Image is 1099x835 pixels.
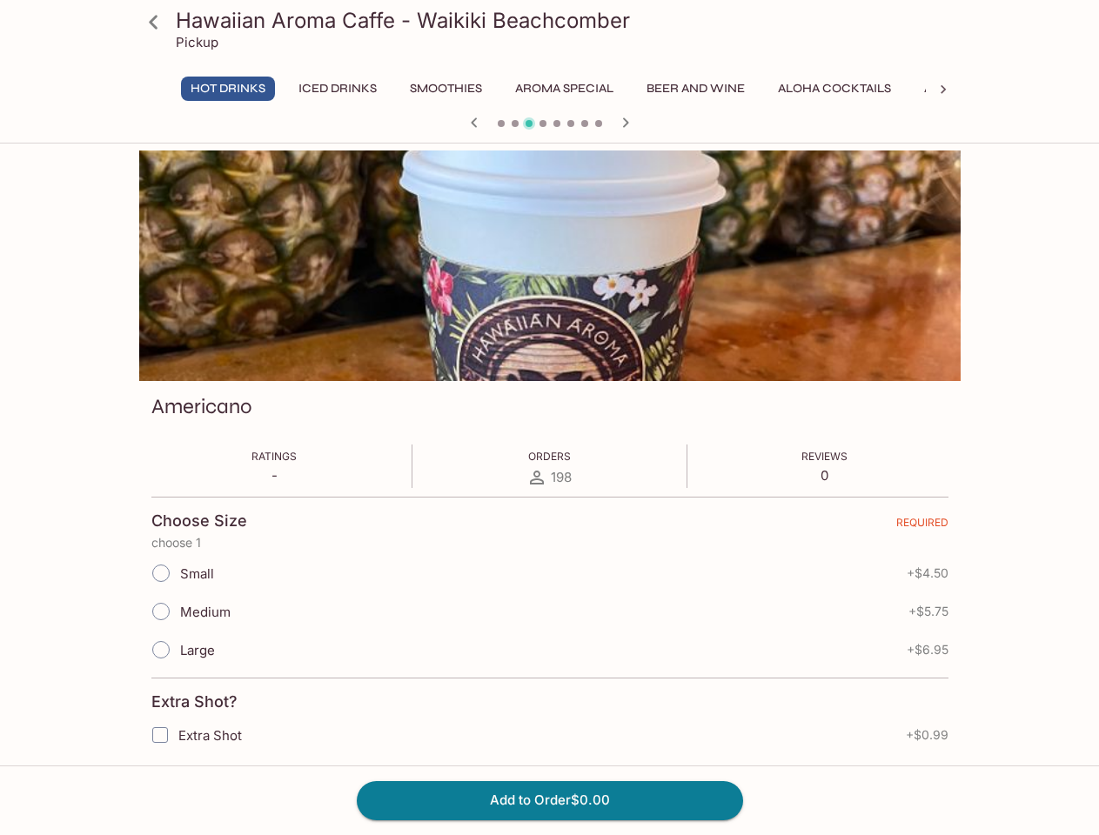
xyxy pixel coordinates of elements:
[151,692,238,711] h4: Extra Shot?
[176,34,218,50] p: Pickup
[357,781,743,819] button: Add to Order$0.00
[907,643,948,657] span: + $6.95
[176,7,954,34] h3: Hawaiian Aroma Caffe - Waikiki Beachcomber
[139,150,961,381] div: Americano
[251,450,297,463] span: Ratings
[801,450,848,463] span: Reviews
[251,467,297,484] p: -
[180,604,231,620] span: Medium
[180,642,215,658] span: Large
[907,566,948,580] span: + $4.50
[528,450,571,463] span: Orders
[906,728,948,742] span: + $0.99
[151,511,247,531] h4: Choose Size
[506,77,623,101] button: Aroma Special
[896,516,948,536] span: REQUIRED
[181,77,275,101] button: Hot Drinks
[151,393,251,420] h3: Americano
[180,565,214,582] span: Small
[801,467,848,484] p: 0
[637,77,754,101] button: Beer and Wine
[915,77,1031,101] button: All Day Bubbly
[400,77,492,101] button: Smoothies
[908,605,948,618] span: + $5.75
[289,77,386,101] button: Iced Drinks
[151,536,948,550] p: choose 1
[551,469,572,485] span: 198
[178,727,242,744] span: Extra Shot
[768,77,901,101] button: Aloha Cocktails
